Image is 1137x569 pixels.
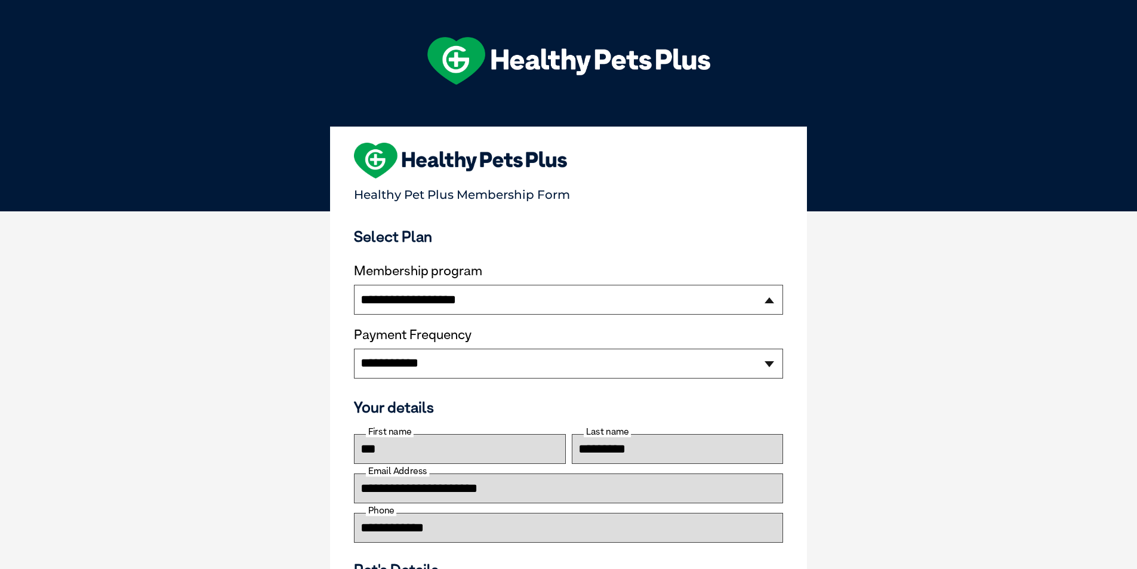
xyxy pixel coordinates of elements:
[354,327,472,343] label: Payment Frequency
[584,426,631,437] label: Last name
[354,143,567,179] img: heart-shape-hpp-logo-large.png
[354,227,783,245] h3: Select Plan
[366,466,429,476] label: Email Address
[354,182,783,202] p: Healthy Pet Plus Membership Form
[366,426,414,437] label: First name
[427,37,710,85] img: hpp-logo-landscape-green-white.png
[354,263,783,279] label: Membership program
[366,505,396,516] label: Phone
[354,398,783,416] h3: Your details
